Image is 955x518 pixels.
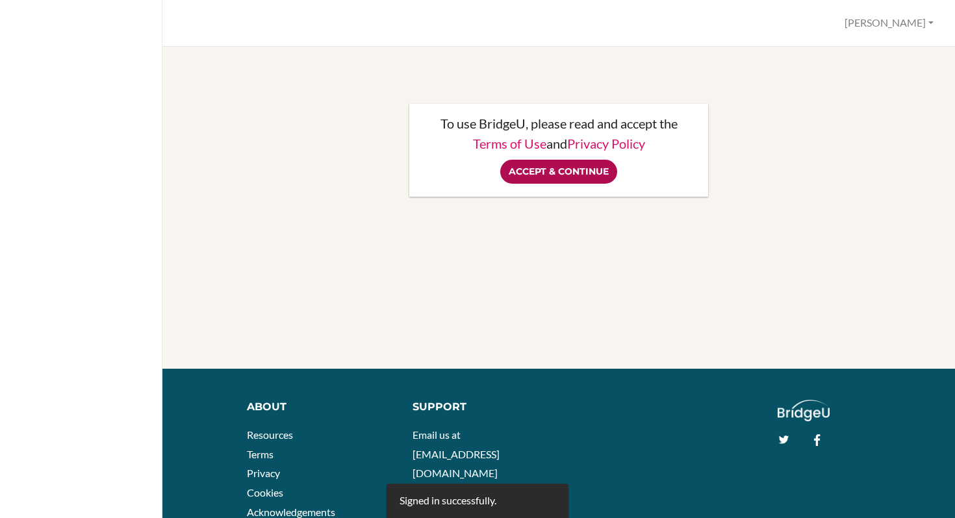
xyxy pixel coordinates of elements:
[247,400,393,415] div: About
[567,136,645,151] a: Privacy Policy
[500,160,617,184] input: Accept & Continue
[413,428,500,479] a: Email us at [EMAIL_ADDRESS][DOMAIN_NAME]
[413,400,549,415] div: Support
[247,428,293,441] a: Resources
[839,11,939,35] button: [PERSON_NAME]
[422,137,695,150] p: and
[247,467,280,479] a: Privacy
[422,117,695,130] p: To use BridgeU, please read and accept the
[400,493,496,508] div: Signed in successfully.
[778,400,830,421] img: logo_white@2x-f4f0deed5e89b7ecb1c2cc34c3e3d731f90f0f143d5ea2071677605dd97b5244.png
[247,448,274,460] a: Terms
[473,136,546,151] a: Terms of Use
